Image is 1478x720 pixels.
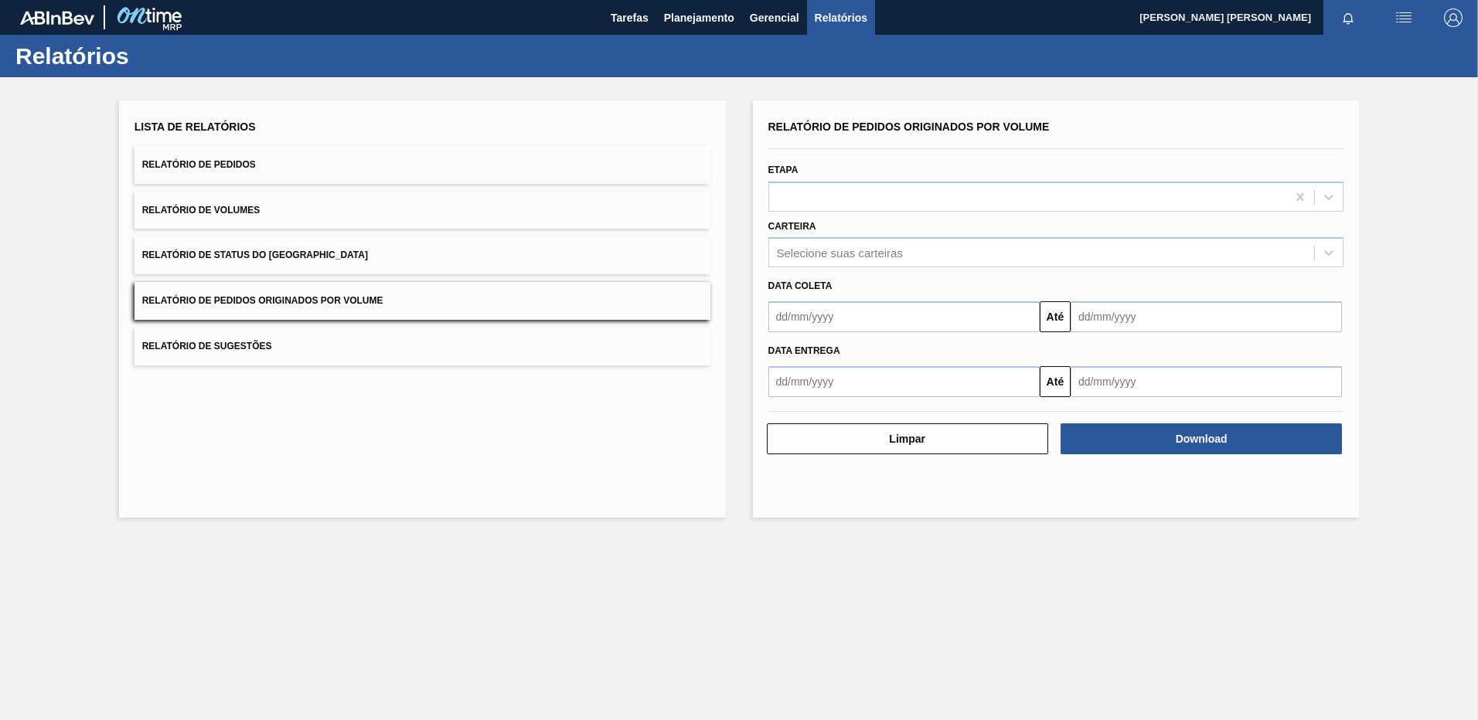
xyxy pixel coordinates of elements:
span: Tarefas [611,8,649,27]
span: Planejamento [664,8,734,27]
span: Data entrega [768,345,840,356]
button: Relatório de Sugestões [135,328,710,365]
button: Até [1040,301,1071,332]
button: Download [1061,423,1342,454]
h1: Relatórios [15,47,290,65]
button: Até [1040,366,1071,397]
img: userActions [1395,8,1413,27]
input: dd/mm/yyyy [1071,301,1342,332]
span: Relatório de Sugestões [142,341,272,352]
span: Relatório de Status do [GEOGRAPHIC_DATA] [142,250,368,260]
button: Limpar [767,423,1048,454]
input: dd/mm/yyyy [768,301,1040,332]
input: dd/mm/yyyy [768,366,1040,397]
span: Gerencial [750,8,799,27]
span: Data coleta [768,280,833,291]
span: Relatório de Volumes [142,205,260,216]
span: Relatórios [815,8,867,27]
img: Logout [1444,8,1463,27]
span: Relatório de Pedidos [142,159,256,170]
label: Etapa [768,165,799,175]
button: Relatório de Pedidos Originados por Volume [135,282,710,320]
button: Notificações [1323,7,1373,29]
button: Relatório de Pedidos [135,146,710,184]
button: Relatório de Volumes [135,192,710,229]
span: Relatório de Pedidos Originados por Volume [768,121,1050,133]
span: Lista de Relatórios [135,121,256,133]
div: Selecione suas carteiras [777,246,903,260]
span: Relatório de Pedidos Originados por Volume [142,295,383,306]
button: Relatório de Status do [GEOGRAPHIC_DATA] [135,236,710,274]
img: TNhmsLtSVTkK8tSr43FrP2fwEKptu5GPRR3wAAAABJRU5ErkJggg== [20,11,94,25]
input: dd/mm/yyyy [1071,366,1342,397]
label: Carteira [768,221,816,232]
